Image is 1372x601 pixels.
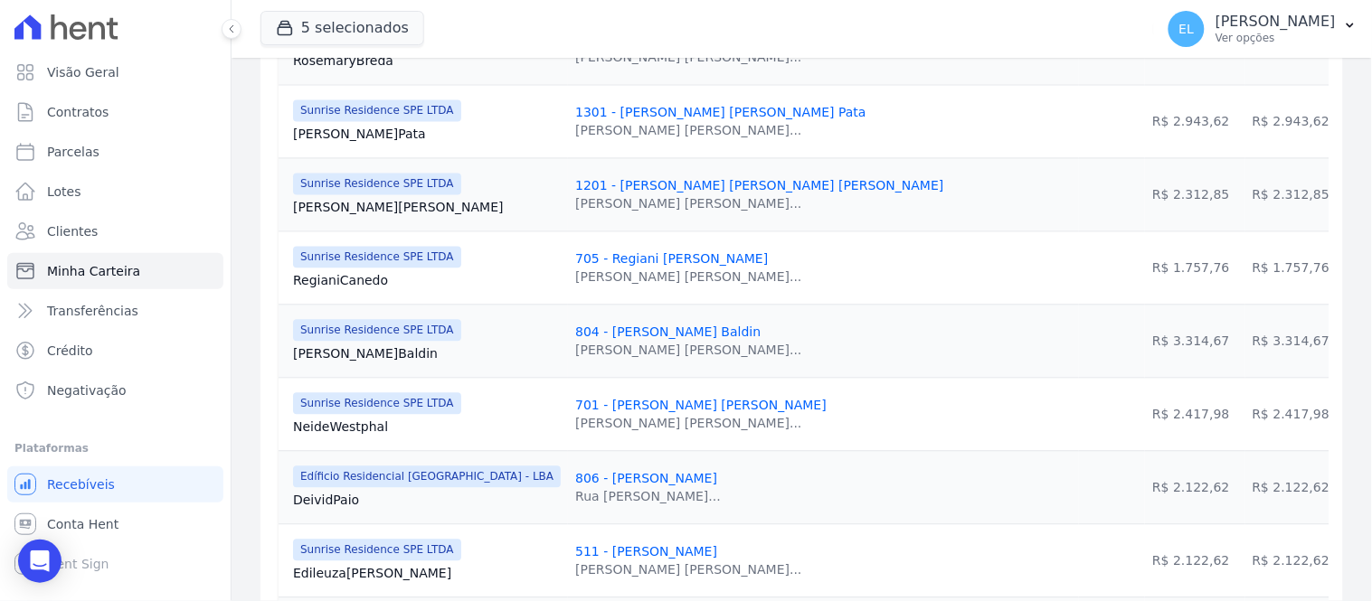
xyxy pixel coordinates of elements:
a: Contratos [7,94,223,130]
span: Visão Geral [47,63,119,81]
td: R$ 2.122,62 [1245,450,1345,523]
span: Sunrise Residence SPE LTDA [293,173,461,194]
span: Negativação [47,381,127,399]
td: R$ 2.122,62 [1145,523,1244,596]
a: Recebíveis [7,466,223,502]
div: Open Intercom Messenger [18,540,62,583]
button: 5 selecionados [260,11,424,45]
a: DeividPaio [293,491,561,509]
td: R$ 2.312,85 [1145,157,1244,230]
span: Contratos [47,103,109,121]
div: Plataformas [14,437,216,459]
a: Edileuza[PERSON_NAME] [293,564,561,582]
div: [PERSON_NAME] [PERSON_NAME]... [575,268,801,286]
div: [PERSON_NAME] [PERSON_NAME]... [575,121,866,139]
td: R$ 2.417,98 [1245,377,1345,450]
a: 1301 - [PERSON_NAME] [PERSON_NAME] Pata [575,105,866,119]
span: EL [1179,23,1195,35]
td: R$ 2.943,62 [1245,84,1345,157]
a: Clientes [7,213,223,249]
div: [PERSON_NAME] [PERSON_NAME]... [575,560,801,578]
span: Clientes [47,222,98,240]
td: R$ 2.417,98 [1145,377,1244,450]
span: Transferências [47,302,138,320]
a: Conta Hent [7,506,223,542]
span: Parcelas [47,143,99,161]
a: 1201 - [PERSON_NAME] [PERSON_NAME] [PERSON_NAME] [575,178,943,193]
span: Crédito [47,342,93,360]
div: Rua [PERSON_NAME]... [575,487,721,505]
a: 705 - Regiani [PERSON_NAME] [575,251,768,266]
p: [PERSON_NAME] [1216,13,1336,31]
p: Ver opções [1216,31,1336,45]
a: NeideWestphal [293,418,561,436]
div: [PERSON_NAME] [PERSON_NAME]... [575,414,827,432]
span: Sunrise Residence SPE LTDA [293,246,461,268]
span: Sunrise Residence SPE LTDA [293,539,461,560]
a: [PERSON_NAME]Baldin [293,344,561,362]
span: Sunrise Residence SPE LTDA [293,392,461,414]
td: R$ 3.314,67 [1245,304,1345,377]
a: [PERSON_NAME][PERSON_NAME] [293,198,561,216]
a: [PERSON_NAME]Pata [293,125,561,143]
a: Crédito [7,333,223,369]
td: R$ 2.122,62 [1145,450,1244,523]
a: RosemaryBreda [293,52,561,70]
span: Minha Carteira [47,262,140,280]
span: Recebíveis [47,475,115,493]
td: R$ 1.757,76 [1145,230,1244,304]
span: Lotes [47,183,81,201]
a: Negativação [7,372,223,408]
span: Sunrise Residence SPE LTDA [293,99,461,121]
td: R$ 2.943,62 [1145,84,1244,157]
a: 804 - [PERSON_NAME] Baldin [575,324,761,339]
span: Sunrise Residence SPE LTDA [293,319,461,341]
div: [PERSON_NAME] [PERSON_NAME]... [575,341,801,359]
td: R$ 1.757,76 [1245,230,1345,304]
a: Visão Geral [7,54,223,90]
td: R$ 3.314,67 [1145,304,1244,377]
span: Edíficio Residencial [GEOGRAPHIC_DATA] - LBA [293,465,561,487]
div: [PERSON_NAME] [PERSON_NAME]... [575,194,943,212]
a: 806 - [PERSON_NAME] [575,471,717,485]
a: Lotes [7,174,223,210]
a: Parcelas [7,134,223,170]
a: 511 - [PERSON_NAME] [575,544,717,559]
a: RegianiCanedo [293,271,561,289]
a: Transferências [7,293,223,329]
td: R$ 2.312,85 [1245,157,1345,230]
span: Conta Hent [47,515,118,533]
a: Minha Carteira [7,253,223,289]
button: EL [PERSON_NAME] Ver opções [1154,4,1372,54]
a: 701 - [PERSON_NAME] [PERSON_NAME] [575,398,827,412]
td: R$ 2.122,62 [1245,523,1345,596]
